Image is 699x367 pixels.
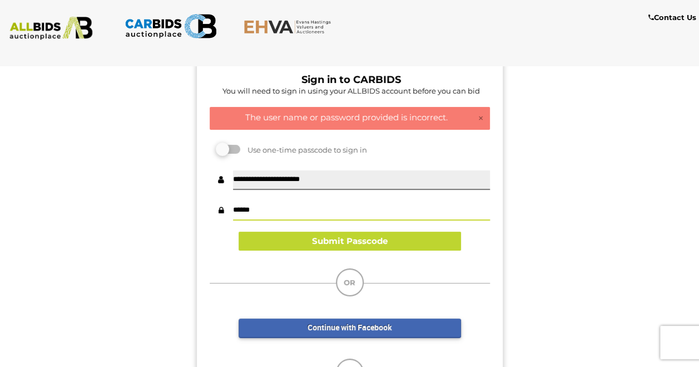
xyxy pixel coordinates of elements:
a: Contact Us [648,11,699,24]
a: × [478,113,484,124]
img: EHVA.com.au [244,19,336,34]
button: Submit Passcode [239,232,461,251]
b: Contact Us [648,13,696,22]
h4: The user name or password provided is incorrect. [216,113,484,123]
a: Continue with Facebook [239,319,461,338]
img: ALLBIDS.com.au [5,17,97,40]
h5: You will need to sign in using your ALLBIDS account before you can bid [212,87,490,95]
img: CARBIDS.com.au [125,11,217,41]
div: OR [336,268,364,296]
b: Sign in to CARBIDS [301,74,401,86]
span: Use one-time passcode to sign in [242,145,367,154]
